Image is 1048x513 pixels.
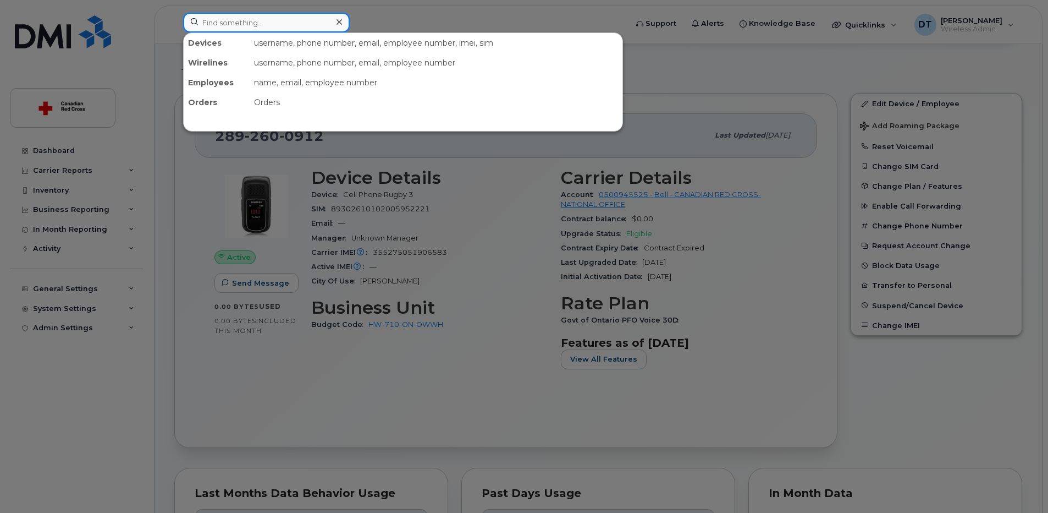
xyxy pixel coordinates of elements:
[184,92,250,112] div: Orders
[183,13,350,32] input: Find something...
[250,33,622,53] div: username, phone number, email, employee number, imei, sim
[250,73,622,92] div: name, email, employee number
[250,92,622,112] div: Orders
[184,33,250,53] div: Devices
[250,53,622,73] div: username, phone number, email, employee number
[184,73,250,92] div: Employees
[184,53,250,73] div: Wirelines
